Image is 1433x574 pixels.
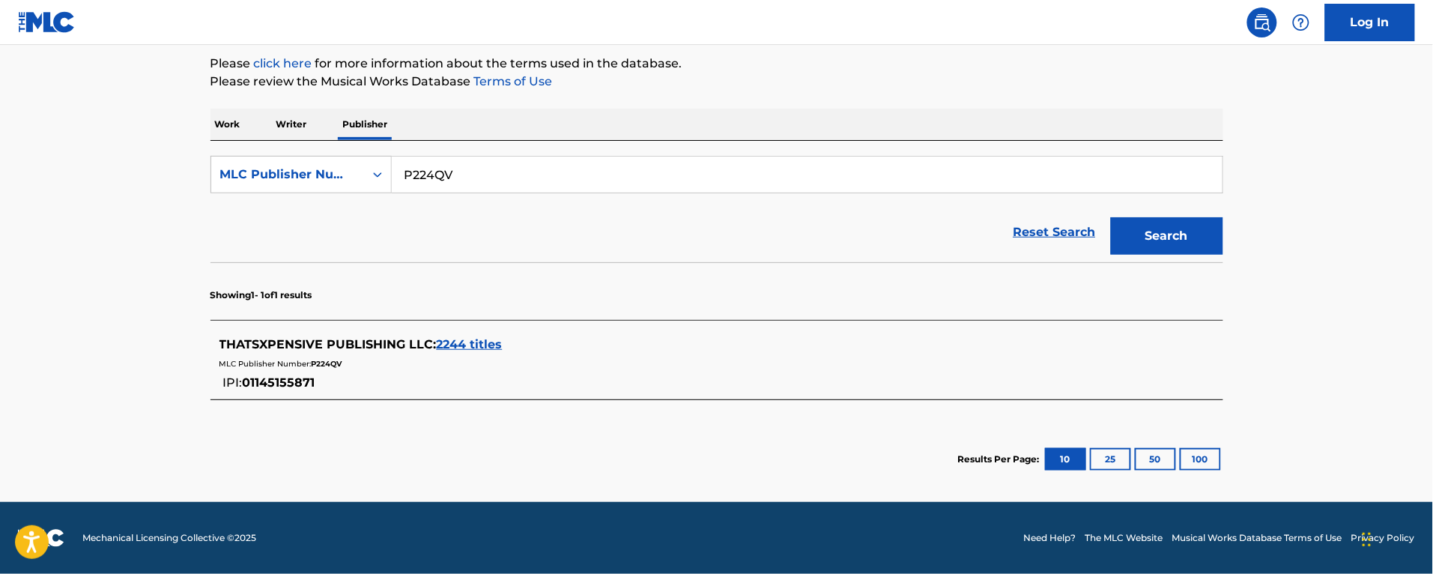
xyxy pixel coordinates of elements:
[219,359,312,369] span: MLC Publisher Number:
[220,166,355,184] div: MLC Publisher Number
[958,453,1043,466] p: Results Per Page:
[1024,531,1076,545] a: Need Help?
[1286,7,1316,37] div: Help
[339,109,393,140] p: Publisher
[1325,4,1415,41] a: Log In
[1085,531,1163,545] a: The MLC Website
[219,337,437,351] span: THATSXPENSIVE PUBLISHING LLC :
[210,73,1223,91] p: Please review the Musical Works Database
[1253,13,1271,31] img: search
[1247,7,1277,37] a: Public Search
[1292,13,1310,31] img: help
[1135,448,1176,471] button: 50
[18,529,64,547] img: logo
[1172,531,1342,545] a: Musical Works Database Terms of Use
[1111,217,1223,255] button: Search
[210,55,1223,73] p: Please for more information about the terms used in the database.
[210,288,312,302] p: Showing 1 - 1 of 1 results
[272,109,312,140] p: Writer
[254,56,312,70] a: click here
[1363,517,1372,562] div: Drag
[210,156,1223,262] form: Search Form
[312,359,342,369] span: P224QV
[1045,448,1086,471] button: 10
[82,531,256,545] span: Mechanical Licensing Collective © 2025
[1090,448,1131,471] button: 25
[223,375,243,390] span: IPI:
[1006,216,1103,249] a: Reset Search
[243,375,315,390] span: 01145155871
[18,11,76,33] img: MLC Logo
[210,109,245,140] p: Work
[437,337,503,351] span: 2244 titles
[1351,531,1415,545] a: Privacy Policy
[1180,448,1221,471] button: 100
[1358,502,1433,574] iframe: Chat Widget
[471,74,553,88] a: Terms of Use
